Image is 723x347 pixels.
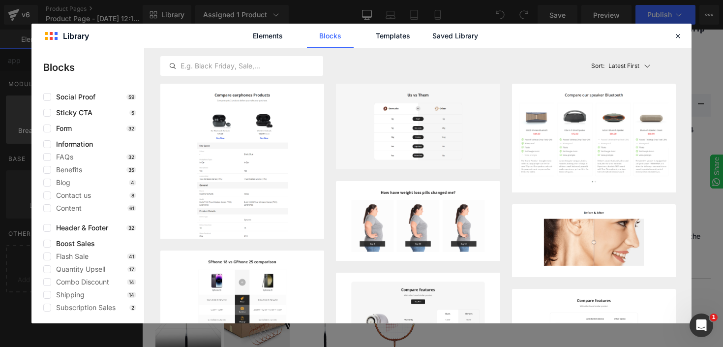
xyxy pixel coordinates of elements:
p: 2 [129,305,136,311]
p: 5 [129,110,136,116]
p: PRODUCT DETAILS [308,69,547,82]
p: 41 [127,253,136,259]
span: Form [51,125,72,132]
button: Latest FirstSort:Latest First [587,48,676,84]
span: Information [51,140,93,148]
img: Yonex ZR 100 Light Aluminum Badminton Racquet Strung, Grip Size G4 (Pack of 100 - Assorted Color)... [13,256,79,322]
iframe: Intercom live chat [690,314,713,337]
span: Boost Sales [51,240,95,248]
span: Flash Sale [51,252,89,260]
img: image [336,181,500,261]
p: 32 [126,126,136,131]
img: image [512,84,676,192]
span: 1 [710,314,718,321]
p: 61 [127,205,136,211]
span: Playing Level: All [316,155,371,164]
span: Yonex achieves precise control over our badminton racquet functions at the molecular level, creat... [305,202,558,235]
span: Head Shape : Isometric [316,179,393,188]
span: Combo Discount [51,278,109,286]
p: 14 [127,279,136,285]
span: Grip Size: G4 [316,143,360,152]
span: Quantity Upsell [51,265,105,273]
p: 14 [127,292,136,298]
span: Subscription Sales [51,304,116,312]
span: FAQs [51,153,73,161]
p: 8 [129,192,136,198]
span: Ideal for: Men, Women [316,167,391,176]
img: Yonex ZR 100 Light Aluminum Badminton Racquet Strung, Grip Size G4 (Pack of 100 - Assorted Color)... [218,256,284,322]
span: Blog [51,179,70,187]
span: Shipping [51,291,85,299]
p: 32 [126,225,136,231]
li: Pack of 100 Badminton Racquets (Assorted Color) [305,189,562,201]
a: Elements [244,24,291,48]
p: Blocks [43,60,144,75]
p: Latest First [608,62,639,70]
span: Social Proof [51,93,95,101]
span: Contact us [51,191,91,199]
span: Benefits [51,166,82,174]
span: Composition: Aluminium [316,120,398,128]
input: E.g. Black Friday, Sale,... [161,60,323,72]
p: 59 [126,94,136,100]
img: image [336,84,500,169]
span: In-Box Contents: [316,190,376,199]
p: 35 [126,167,136,173]
img: image [512,204,676,277]
span: Yonex ZR 100 Light Aluminum Badminton Racquet Strung, Grip Size G4 (Pack of 100 - Assorted Color) [305,96,552,117]
a: Templates [369,24,416,48]
p: 17 [127,266,136,272]
span: Content [51,204,82,212]
p: 32 [126,154,136,160]
img: image [160,84,324,248]
a: Blocks [307,24,354,48]
p: 4 [129,180,136,186]
a: Ask a Question [390,27,477,50]
button: Share [568,125,581,158]
span: Sticky CTA [51,109,92,117]
span: Flexibility: Stiff [316,131,366,140]
span: Header & Footer [51,224,108,232]
a: Saved Library [432,24,479,48]
span: Sort: [591,63,604,69]
img: Yonex ZR 100 Light Aluminum Badminton Racquet Strung, Grip Size G4 (Pack of 100 - Assorted Color)... [150,256,216,322]
img: Yonex ZR 100 Light Aluminum Badminton Racquet Strung, Grip Size G4 (Pack of 100 - Assorted Color)... [82,256,148,322]
span: Share [571,127,578,146]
